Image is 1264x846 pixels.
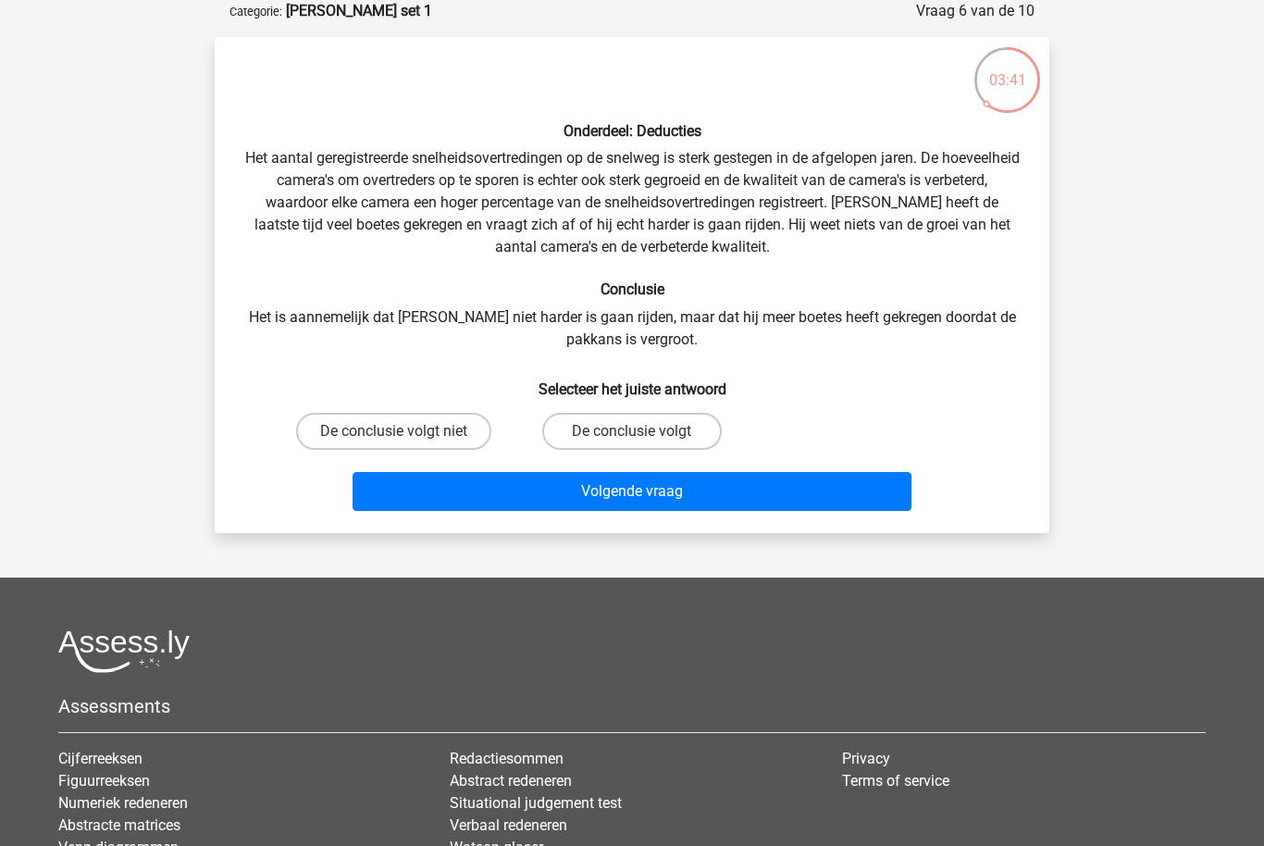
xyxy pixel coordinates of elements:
h6: Onderdeel: Deducties [244,122,1020,140]
a: Privacy [842,750,890,767]
a: Figuurreeksen [58,772,150,790]
a: Cijferreeksen [58,750,143,767]
div: 03:41 [973,45,1042,92]
a: Terms of service [842,772,949,790]
strong: [PERSON_NAME] set 1 [286,2,432,19]
a: Abstracte matrices [58,816,180,834]
h5: Assessments [58,695,1206,717]
a: Abstract redeneren [450,772,572,790]
label: De conclusie volgt niet [296,413,491,450]
a: Redactiesommen [450,750,564,767]
a: Numeriek redeneren [58,794,188,812]
a: Verbaal redeneren [450,816,567,834]
a: Situational judgement test [450,794,622,812]
div: Het aantal geregistreerde snelheidsovertredingen op de snelweg is sterk gestegen in de afgelopen ... [222,52,1042,518]
h6: Selecteer het juiste antwoord [244,366,1020,398]
small: Categorie: [229,5,282,19]
img: Assessly logo [58,629,190,673]
h6: Conclusie [244,280,1020,298]
label: De conclusie volgt [542,413,721,450]
button: Volgende vraag [353,472,912,511]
